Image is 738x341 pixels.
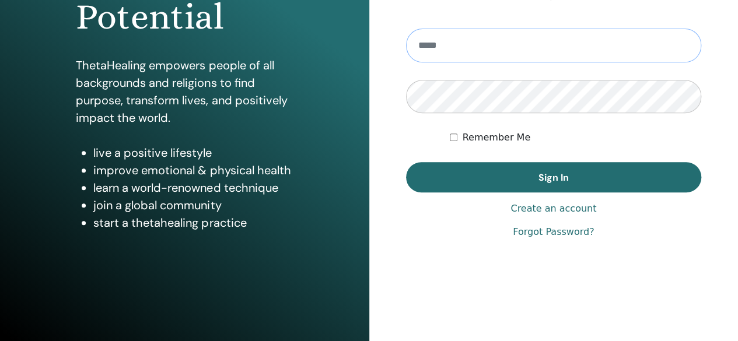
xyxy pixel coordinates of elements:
button: Sign In [406,162,702,192]
li: join a global community [93,196,293,214]
li: start a thetahealing practice [93,214,293,231]
a: Create an account [510,202,596,216]
a: Forgot Password? [513,225,594,239]
li: learn a world-renowned technique [93,179,293,196]
li: live a positive lifestyle [93,144,293,161]
span: Sign In [538,171,569,184]
label: Remember Me [462,131,530,145]
div: Keep me authenticated indefinitely or until I manually logout [450,131,701,145]
p: ThetaHealing empowers people of all backgrounds and religions to find purpose, transform lives, a... [76,57,293,126]
li: improve emotional & physical health [93,161,293,179]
